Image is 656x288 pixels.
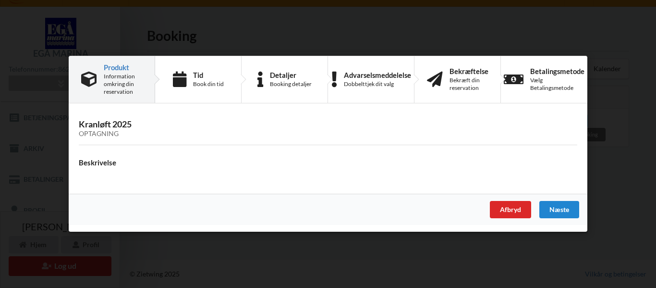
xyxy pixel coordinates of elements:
div: Advarselsmeddelelse [344,71,411,79]
div: Detaljer [270,71,312,79]
div: Produkt [104,63,142,71]
div: Næste [539,201,579,219]
div: Bekræftelse [449,67,488,75]
div: Betalingsmetode [530,67,584,75]
div: Dobbelttjek dit valg [344,80,411,88]
h4: Beskrivelse [79,158,577,167]
div: Book din tid [193,80,224,88]
div: Afbryd [490,201,531,219]
div: Tid [193,71,224,79]
div: Vælg Betalingsmetode [530,76,584,92]
div: Information omkring din reservation [104,73,142,96]
h3: Kranløft 2025 [79,119,577,138]
div: Booking detaljer [270,80,312,88]
div: Optagning [79,130,577,138]
div: Bekræft din reservation [449,76,488,92]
